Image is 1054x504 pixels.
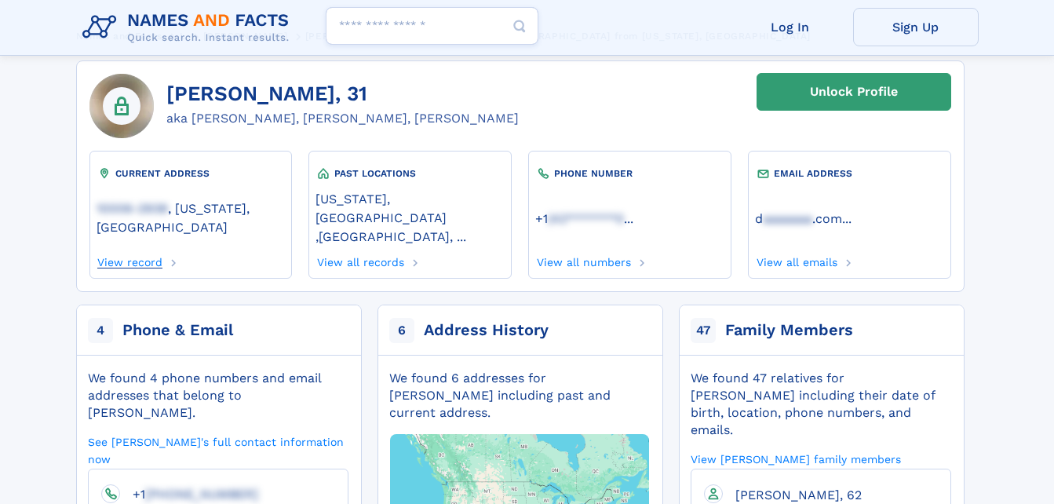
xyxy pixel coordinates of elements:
div: Family Members [725,320,853,341]
button: Search Button [501,7,538,46]
a: Sign Up [853,8,979,46]
div: EMAIL ADDRESS [755,166,943,181]
a: ... [755,211,943,226]
a: View all emails [755,251,837,268]
input: search input [326,7,538,45]
div: CURRENT ADDRESS [97,166,285,181]
a: daaaaaaa.com [755,210,842,226]
span: 10006-2938 [97,201,168,216]
a: [GEOGRAPHIC_DATA], ... [319,228,466,244]
img: Logo Names and Facts [76,6,302,49]
a: [PERSON_NAME], 62 [723,487,862,502]
div: We found 6 addresses for [PERSON_NAME] including past and current address. [389,370,650,422]
span: aaaaaaa [763,211,812,226]
span: 47 [691,318,716,343]
h1: [PERSON_NAME], 31 [166,82,519,106]
div: aka [PERSON_NAME], [PERSON_NAME], [PERSON_NAME] [166,109,519,128]
a: View all numbers [535,251,631,268]
a: View all records [315,251,404,268]
span: [PERSON_NAME], 62 [735,488,862,502]
div: We found 4 phone numbers and email addresses that belong to [PERSON_NAME]. [88,370,348,422]
a: ... [535,211,724,226]
div: Address History [424,320,549,341]
a: View [PERSON_NAME] family members [691,451,901,466]
span: 4 [88,318,113,343]
a: Log In [728,8,853,46]
div: Unlock Profile [810,74,898,110]
a: [US_STATE], [GEOGRAPHIC_DATA] [315,190,504,225]
div: Phone & Email [122,320,233,341]
a: View record [97,251,163,268]
span: 6 [389,318,414,343]
div: PAST LOCATIONS [315,166,504,181]
a: See [PERSON_NAME]'s full contact information now [88,434,348,466]
div: , [315,181,504,251]
a: Unlock Profile [757,73,951,111]
a: 10006-2938, [US_STATE], [GEOGRAPHIC_DATA] [97,199,285,235]
div: PHONE NUMBER [535,166,724,181]
span: [PHONE_NUMBER] [145,487,258,502]
div: We found 47 relatives for [PERSON_NAME] including their date of birth, location, phone numbers, a... [691,370,951,439]
a: +1[PHONE_NUMBER] [120,486,258,501]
